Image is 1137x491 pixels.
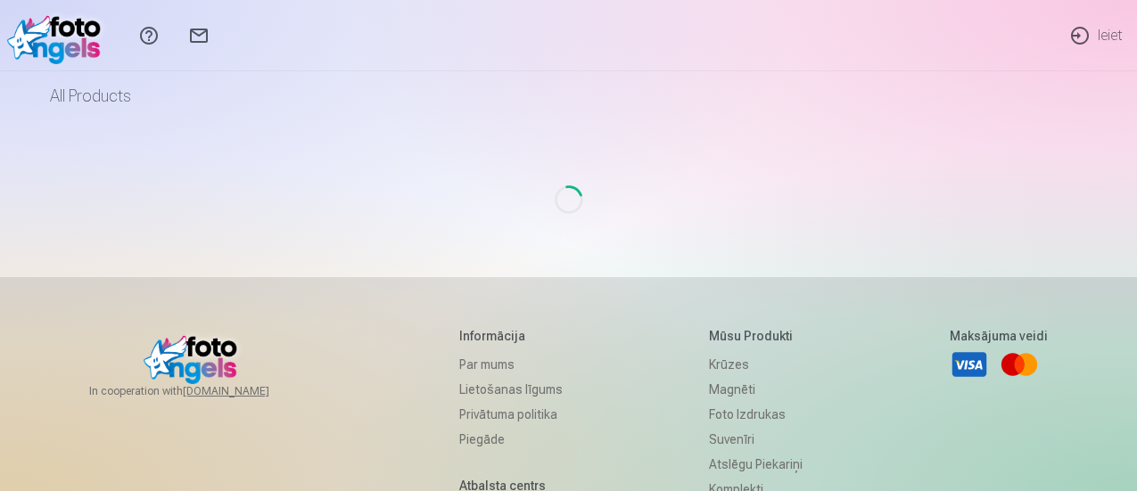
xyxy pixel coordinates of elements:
a: Atslēgu piekariņi [709,452,803,477]
a: Lietošanas līgums [459,377,563,402]
a: Krūzes [709,352,803,377]
span: In cooperation with [89,384,312,398]
a: Visa [950,345,989,384]
h5: Informācija [459,327,563,345]
a: Suvenīri [709,427,803,452]
a: Foto izdrukas [709,402,803,427]
a: [DOMAIN_NAME] [183,384,312,398]
h5: Maksājuma veidi [950,327,1048,345]
a: Piegāde [459,427,563,452]
a: Par mums [459,352,563,377]
img: /fa1 [7,7,110,64]
h5: Mūsu produkti [709,327,803,345]
a: Mastercard [1000,345,1039,384]
a: Magnēti [709,377,803,402]
a: Privātuma politika [459,402,563,427]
